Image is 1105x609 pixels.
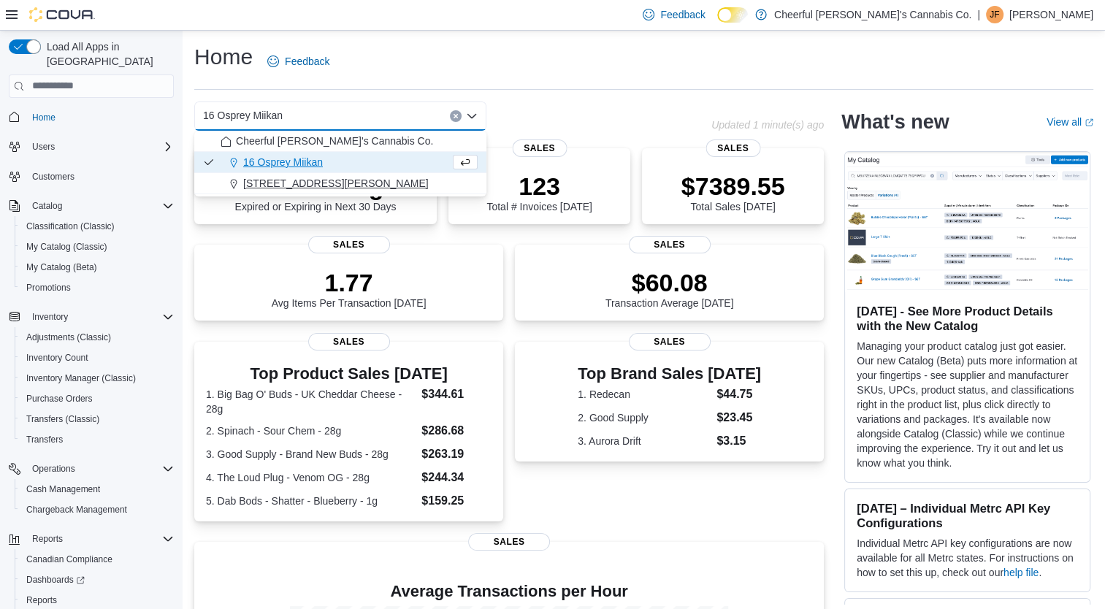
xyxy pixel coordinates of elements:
h3: [DATE] - See More Product Details with the New Catalog [857,304,1078,333]
h1: Home [194,42,253,72]
a: My Catalog (Classic) [20,238,113,256]
button: Inventory [26,308,74,326]
div: Total # Invoices [DATE] [486,172,592,212]
button: Customers [3,166,180,187]
a: My Catalog (Beta) [20,258,103,276]
span: Transfers [26,434,63,445]
h4: Average Transactions per Hour [206,583,812,600]
span: JF [990,6,999,23]
button: Users [26,138,61,156]
button: Inventory Count [15,348,180,368]
span: Cheerful [PERSON_NAME]'s Cannabis Co. [236,134,433,148]
button: Chargeback Management [15,499,180,520]
span: Promotions [26,282,71,294]
span: Customers [26,167,174,185]
p: $7389.55 [681,172,785,201]
span: Catalog [26,197,174,215]
span: Classification (Classic) [20,218,174,235]
span: Canadian Compliance [26,554,112,565]
h3: [DATE] – Individual Metrc API Key Configurations [857,501,1078,530]
dd: $286.68 [421,422,492,440]
span: Reports [26,594,57,606]
span: Operations [32,463,75,475]
dt: 4. The Loud Plug - Venom OG - 28g [206,470,416,485]
span: Canadian Compliance [20,551,174,568]
span: Inventory Manager (Classic) [20,369,174,387]
h3: Top Product Sales [DATE] [206,365,492,383]
svg: External link [1085,118,1093,127]
button: My Catalog (Beta) [15,257,180,277]
p: Updated 1 minute(s) ago [711,119,824,131]
span: Feedback [660,7,705,22]
span: Reports [26,530,174,548]
button: Close list of options [466,110,478,122]
span: Inventory [26,308,174,326]
button: Users [3,137,180,157]
dt: 1. Redecan [578,387,711,402]
p: [PERSON_NAME] [1009,6,1093,23]
button: Adjustments (Classic) [15,327,180,348]
dt: 5. Dab Bods - Shatter - Blueberry - 1g [206,494,416,508]
dt: 3. Aurora Drift [578,434,711,448]
button: Catalog [26,197,68,215]
button: Clear input [450,110,462,122]
button: 16 Osprey Miikan [194,152,486,173]
span: Home [32,112,56,123]
button: [STREET_ADDRESS][PERSON_NAME] [194,173,486,194]
span: [STREET_ADDRESS][PERSON_NAME] [243,176,429,191]
button: Cash Management [15,479,180,499]
button: Classification (Classic) [15,216,180,237]
a: help file [1003,567,1039,578]
span: Reports [32,533,63,545]
button: Inventory Manager (Classic) [15,368,180,388]
h3: Top Brand Sales [DATE] [578,365,761,383]
span: Catalog [32,200,62,212]
p: | [977,6,980,23]
p: Cheerful [PERSON_NAME]'s Cannabis Co. [774,6,971,23]
a: Feedback [261,47,335,76]
a: Reports [20,591,63,609]
dd: $244.34 [421,469,492,486]
button: Catalog [3,196,180,216]
p: 123 [486,172,592,201]
span: 16 Osprey Miikan [243,155,323,169]
span: Adjustments (Classic) [20,329,174,346]
a: Chargeback Management [20,501,133,518]
dt: 2. Spinach - Sour Chem - 28g [206,424,416,438]
span: My Catalog (Classic) [26,241,107,253]
p: 1.77 [272,268,427,297]
dt: 2. Good Supply [578,410,711,425]
span: Sales [512,139,567,157]
span: Sales [308,236,390,253]
button: Home [3,107,180,128]
p: Individual Metrc API key configurations are now available for all Metrc states. For instructions ... [857,536,1078,580]
span: Cash Management [26,483,100,495]
a: Dashboards [15,570,180,590]
dd: $159.25 [421,492,492,510]
span: Transfers [20,431,174,448]
span: Dashboards [26,574,85,586]
a: Customers [26,168,80,185]
span: Users [32,141,55,153]
a: Inventory Count [20,349,94,367]
a: View allExternal link [1047,116,1093,128]
span: Sales [468,533,550,551]
div: Choose from the following options [194,131,486,194]
a: Canadian Compliance [20,551,118,568]
div: Total Sales [DATE] [681,172,785,212]
a: Purchase Orders [20,390,99,407]
a: Home [26,109,61,126]
span: Dashboards [20,571,174,589]
span: Home [26,108,174,126]
span: Purchase Orders [20,390,174,407]
span: Sales [629,333,711,351]
dd: $344.61 [421,386,492,403]
span: Adjustments (Classic) [26,332,111,343]
button: My Catalog (Classic) [15,237,180,257]
p: Managing your product catalog just got easier. Our new Catalog (Beta) puts more information at yo... [857,339,1078,470]
span: Cash Management [20,480,174,498]
button: Reports [3,529,180,549]
span: Chargeback Management [26,504,127,516]
a: Inventory Manager (Classic) [20,369,142,387]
